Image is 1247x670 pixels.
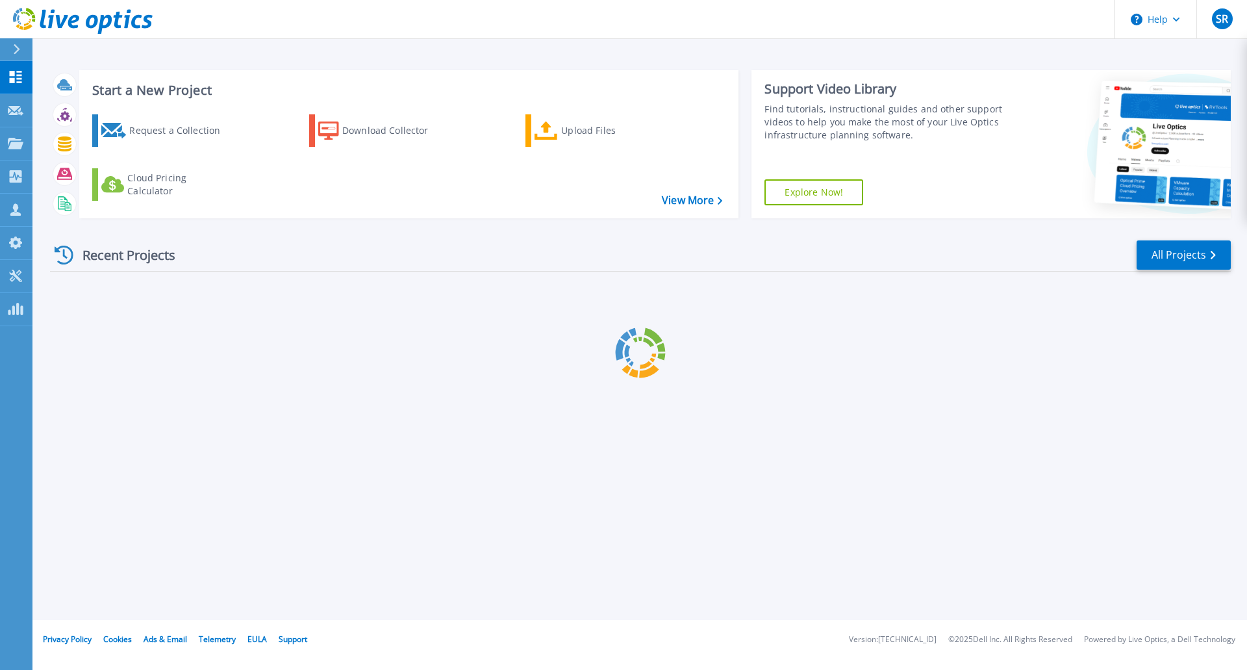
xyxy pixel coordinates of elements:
a: Ads & Email [144,634,187,645]
li: Powered by Live Optics, a Dell Technology [1084,636,1235,644]
a: Privacy Policy [43,634,92,645]
div: Recent Projects [50,239,193,271]
a: EULA [247,634,267,645]
div: Download Collector [342,118,446,144]
a: Download Collector [309,114,454,147]
a: Explore Now! [764,179,863,205]
div: Upload Files [561,118,665,144]
a: Upload Files [525,114,670,147]
li: Version: [TECHNICAL_ID] [849,636,937,644]
div: Cloud Pricing Calculator [127,172,231,198]
a: Telemetry [199,634,236,645]
a: Support [279,634,307,645]
div: Request a Collection [129,118,233,144]
h3: Start a New Project [92,83,722,97]
a: Cookies [103,634,132,645]
div: Support Video Library [764,81,1009,97]
span: SR [1216,14,1228,24]
div: Find tutorials, instructional guides and other support videos to help you make the most of your L... [764,103,1009,142]
a: Request a Collection [92,114,237,147]
li: © 2025 Dell Inc. All Rights Reserved [948,636,1072,644]
a: All Projects [1137,240,1231,270]
a: View More [662,194,722,207]
a: Cloud Pricing Calculator [92,168,237,201]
